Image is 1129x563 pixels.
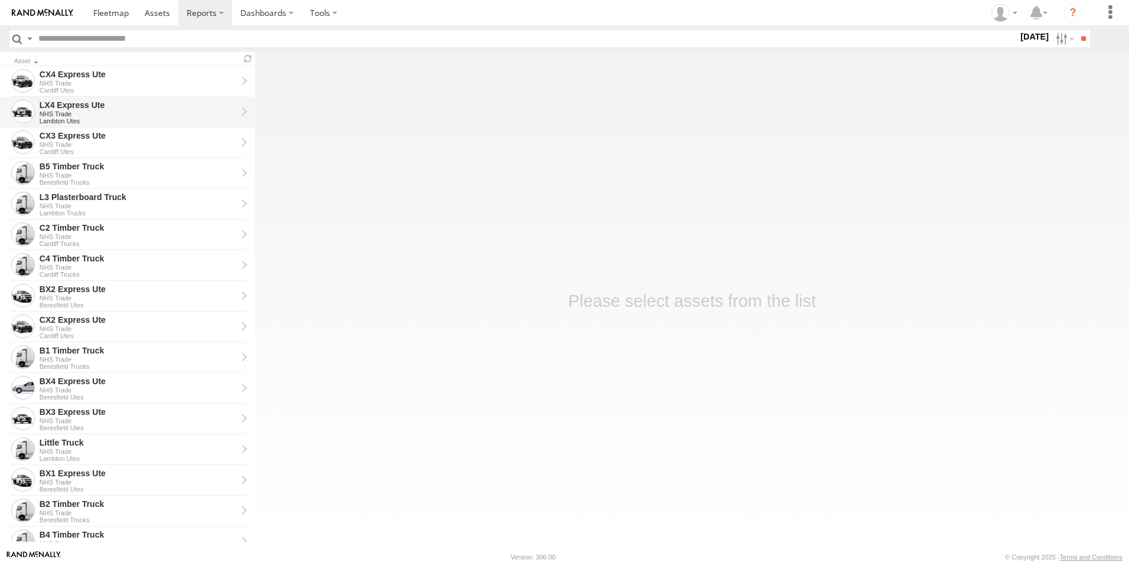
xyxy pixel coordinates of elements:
div: Cardiff Utes [40,148,237,155]
label: Search Filter Options [1051,30,1076,47]
div: B1 Timber Truck - View Asset History [40,345,237,356]
div: Cardiff Utes [40,87,237,94]
div: Click to Sort [14,58,236,64]
div: CX4 Express Ute - View Asset History [40,69,237,80]
div: NHS Trade [40,417,237,424]
div: L3 Plasterboard Truck - View Asset History [40,192,237,202]
div: NHS Trade [40,264,237,271]
div: Peter Clarence [987,4,1022,22]
div: NHS Trade [40,509,237,516]
div: C4 Timber Truck - View Asset History [40,253,237,264]
div: BX1 Express Ute - View Asset History [40,468,237,479]
div: Little Truck - View Asset History [40,437,237,448]
label: Search Query [25,30,34,47]
label: [DATE] [1018,30,1051,43]
div: Cardiff Trucks [40,271,237,278]
div: Version: 306.00 [511,554,556,561]
a: Visit our Website [6,551,61,563]
div: Lambton Trucks [40,210,237,217]
div: NHS Trade [40,80,237,87]
div: B4 Timber Truck - View Asset History [40,529,237,540]
div: Lambton Utes [40,117,237,125]
div: Beresfield Utes [40,486,237,493]
div: Beresfield Trucks [40,516,237,523]
div: NHS Trade [40,448,237,455]
div: NHS Trade [40,233,237,240]
div: Beresfield Trucks [40,179,237,186]
div: NHS Trade [40,110,237,117]
div: NHS Trade [40,356,237,363]
div: NHS Trade [40,294,237,302]
div: NHS Trade [40,202,237,210]
div: CX2 Express Ute - View Asset History [40,315,237,325]
i: ? [1063,4,1082,22]
div: BX2 Express Ute - View Asset History [40,284,237,294]
div: BX3 Express Ute - View Asset History [40,407,237,417]
img: rand-logo.svg [12,9,73,17]
div: BX4 Express Ute - View Asset History [40,376,237,387]
div: LX4 Express Ute - View Asset History [40,100,237,110]
div: NHS Trade [40,141,237,148]
div: B2 Timber Truck - View Asset History [40,499,237,509]
div: CX3 Express Ute - View Asset History [40,130,237,141]
div: © Copyright 2025 - [1005,554,1123,561]
div: Beresfield Trucks [40,363,237,370]
a: Terms and Conditions [1060,554,1123,561]
div: C2 Timber Truck - View Asset History [40,222,237,233]
div: NHS Trade [40,172,237,179]
div: NHS Trade [40,540,237,547]
div: B5 Timber Truck - View Asset History [40,161,237,172]
div: Beresfield Utes [40,424,237,431]
div: Cardiff Trucks [40,240,237,247]
div: Lambton Utes [40,455,237,462]
div: NHS Trade [40,387,237,394]
div: Beresfield Utes [40,302,237,309]
div: NHS Trade [40,325,237,332]
div: Cardiff Utes [40,332,237,339]
span: Refresh [241,53,255,64]
div: NHS Trade [40,479,237,486]
div: Beresfield Utes [40,394,237,401]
